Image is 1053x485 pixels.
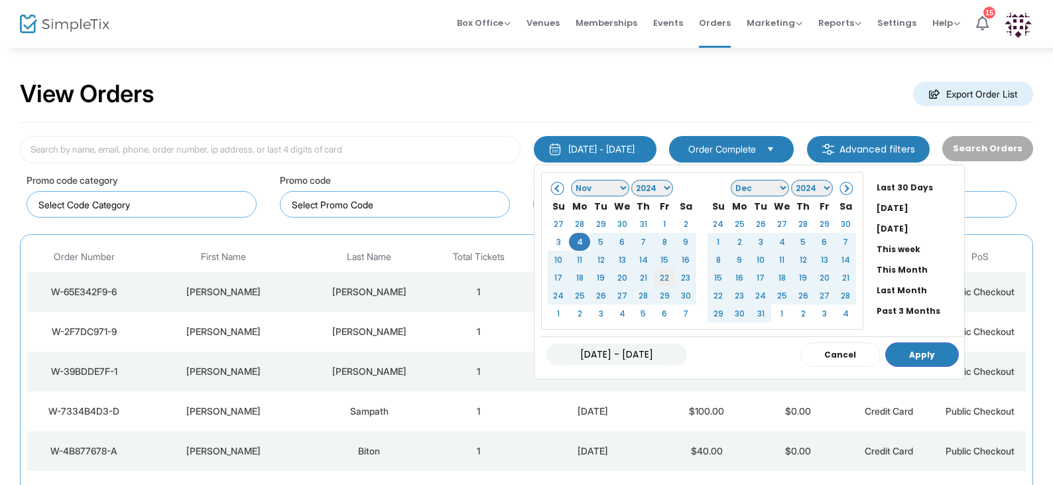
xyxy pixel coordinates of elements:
td: 22 [654,269,675,287]
th: Sa [675,197,696,215]
td: 10 [548,251,569,269]
td: 26 [590,287,611,305]
input: MM/DD/YYYY - MM/DD/YYYY [546,344,687,366]
span: Last Name [347,251,391,263]
td: 26 [792,287,814,305]
td: 23 [729,287,750,305]
td: $100.00 [661,391,753,431]
td: $0.00 [752,431,843,471]
div: Carlsen [308,365,430,378]
td: 9 [675,233,696,251]
img: filter [822,143,835,156]
td: 30 [729,305,750,322]
td: 18 [569,269,590,287]
div: 3/18/2025 [528,445,658,458]
th: Total Tickets [433,242,525,273]
m-button: Advanced filters [807,136,930,163]
th: Fr [814,197,835,215]
td: 2 [729,233,750,251]
td: 19 [590,269,611,287]
td: 30 [675,287,696,305]
td: 14 [633,251,654,269]
td: 8 [708,251,729,269]
td: 6 [611,233,633,251]
td: 27 [548,215,569,233]
td: $0.00 [752,391,843,431]
td: 2 [675,215,696,233]
td: 2 [792,305,814,322]
td: 16 [675,251,696,269]
td: 22 [708,287,729,305]
td: 28 [835,287,856,305]
span: Credit Card [865,405,913,417]
td: 23 [675,269,696,287]
td: 4 [835,305,856,322]
td: 27 [611,287,633,305]
td: 3 [814,305,835,322]
th: We [771,197,792,215]
td: 19 [792,269,814,287]
span: Venues [526,6,560,40]
span: Events [653,6,683,40]
td: 10 [750,251,771,269]
td: 1 [548,305,569,322]
li: This week [871,239,964,259]
label: Promo code [280,173,331,187]
th: Th [633,197,654,215]
div: Stacy [145,365,302,378]
td: 1 [433,352,525,391]
td: 21 [633,269,654,287]
span: Public Checkout [946,405,1015,417]
div: W-7334B4D3-D [31,405,138,418]
th: Sa [835,197,856,215]
td: 1 [433,272,525,312]
h2: View Orders [20,80,155,109]
div: Guido [308,325,430,338]
button: Cancel [800,342,880,367]
td: 12 [590,251,611,269]
td: 13 [611,251,633,269]
td: 1 [654,215,675,233]
td: 7 [675,305,696,322]
td: 1 [708,233,729,251]
td: 9 [729,251,750,269]
span: Order Number [54,251,115,263]
td: 5 [590,233,611,251]
td: 29 [590,215,611,233]
label: Promo code category [27,173,118,187]
td: 21 [835,269,856,287]
span: Orders [699,6,731,40]
li: [DATE] [871,218,964,239]
td: 13 [814,251,835,269]
td: 3 [590,305,611,322]
td: 17 [750,269,771,287]
span: Memberships [576,6,637,40]
li: [DATE] [871,198,964,218]
div: 3/21/2025 [528,325,658,338]
td: 7 [633,233,654,251]
td: $40.00 [661,431,753,471]
span: Public Checkout [946,286,1015,297]
td: 28 [569,215,590,233]
li: This Month [871,259,964,280]
th: Mo [569,197,590,215]
span: First Name [201,251,246,263]
td: 16 [729,269,750,287]
span: Help [932,17,960,29]
td: 8 [654,233,675,251]
button: [DATE] - [DATE] [534,136,656,163]
span: Reports [818,17,861,29]
td: 15 [654,251,675,269]
div: 3/19/2025 [528,405,658,418]
td: 6 [814,233,835,251]
div: Sampath [308,405,430,418]
td: 1 [771,305,792,322]
td: 28 [792,215,814,233]
td: 29 [654,287,675,305]
div: 4/8/2025 [528,285,658,299]
th: Fr [654,197,675,215]
td: 28 [633,287,654,305]
th: Mo [729,197,750,215]
td: 4 [771,233,792,251]
td: 18 [771,269,792,287]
